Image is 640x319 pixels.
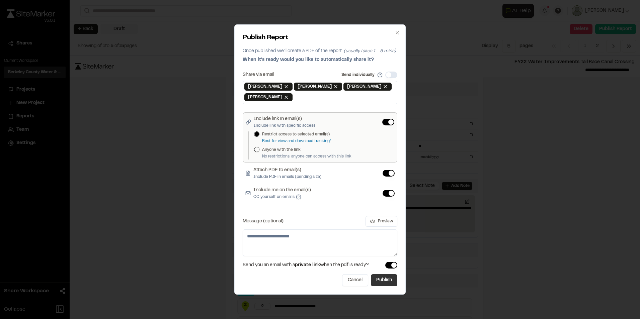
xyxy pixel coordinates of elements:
p: Best for view and download tracking* [262,138,331,144]
span: [PERSON_NAME] [298,84,332,90]
h2: Publish Report [243,33,397,43]
label: Include link in email(s) [254,115,315,129]
span: [PERSON_NAME] [248,94,282,100]
label: Message (optional) [243,219,284,224]
button: Preview [366,216,397,227]
p: Include PDF in emails (pending size) [253,174,321,180]
p: CC yourself on emails [253,194,311,200]
span: (usually takes 1 - 5 mins) [344,49,396,53]
button: Cancel [342,274,368,286]
p: Once published we'll create a PDF of the report. [243,47,397,55]
button: Include me on the email(s)CC yourself on emails [296,194,301,200]
span: [PERSON_NAME] [248,84,282,90]
label: Include me on the email(s) [253,187,311,200]
label: Send individually [341,72,375,78]
label: Restrict access to selected email(s) [262,131,331,137]
p: No restrictions, anyone can access with this link [262,153,351,159]
label: Anyone with the link [262,147,351,153]
label: Attach PDF to email(s) [253,167,321,180]
button: Publish [371,274,397,286]
span: [PERSON_NAME] [347,84,381,90]
span: When it's ready would you like to automatically share it? [243,58,374,62]
span: private link [295,263,320,267]
p: Include link with specific access [254,123,315,129]
label: Share via email [243,73,274,77]
span: Send you an email with a when the pdf is ready? [243,261,369,269]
